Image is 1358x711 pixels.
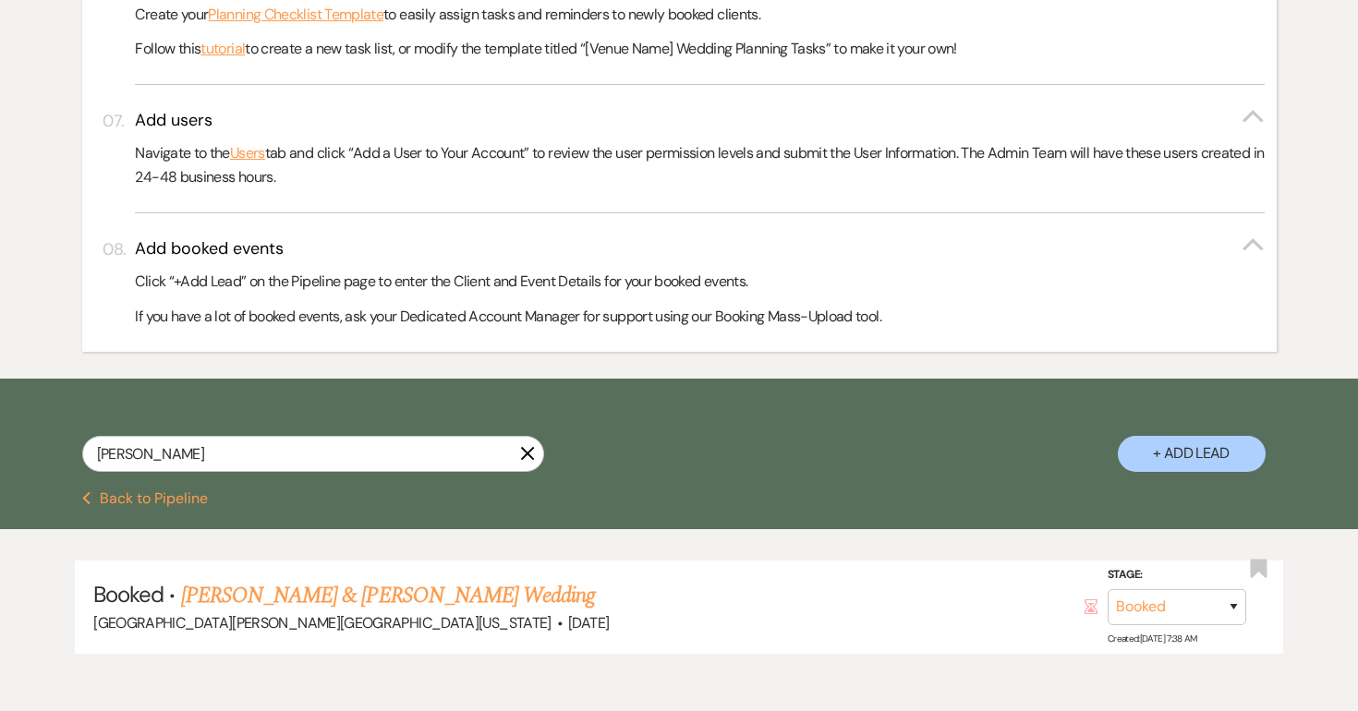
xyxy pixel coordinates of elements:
a: tutorial [200,37,245,61]
span: Created: [DATE] 7:38 AM [1108,633,1197,645]
h3: Add booked events [135,237,284,260]
button: Add booked events [135,237,1264,260]
p: Click “+Add Lead” on the Pipeline page to enter the Client and Event Details for your booked events. [135,270,1264,294]
button: Add users [135,109,1264,132]
p: If you have a lot of booked events, ask your Dedicated Account Manager for support using our Book... [135,305,1264,329]
label: Stage: [1108,565,1246,585]
input: Search by name, event date, email address or phone number [82,436,544,472]
p: Follow this to create a new task list, or modify the template titled “[Venue Name] Wedding Planni... [135,37,1264,61]
a: Planning Checklist Template [208,3,383,27]
button: Back to Pipeline [82,491,209,506]
span: [DATE] [568,613,609,633]
span: Booked [93,580,164,609]
span: [GEOGRAPHIC_DATA][PERSON_NAME][GEOGRAPHIC_DATA][US_STATE] [93,613,552,633]
button: + Add Lead [1118,436,1266,472]
a: Users [230,141,265,165]
h3: Add users [135,109,212,132]
p: Navigate to the tab and click “Add a User to Your Account” to review the user permission levels a... [135,141,1264,188]
p: Create your to easily assign tasks and reminders to newly booked clients. [135,3,1264,27]
a: [PERSON_NAME] & [PERSON_NAME] Wedding [181,579,595,612]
